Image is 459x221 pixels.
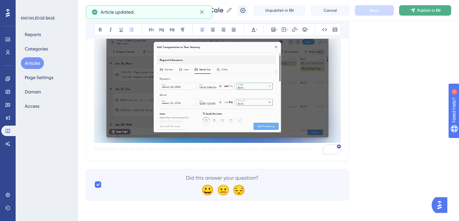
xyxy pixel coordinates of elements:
[21,72,57,83] button: Page Settings
[21,43,52,55] button: Categories
[21,100,43,112] button: Access
[21,16,55,21] div: KNOWLEDGE BASE
[417,8,440,13] span: Publish in EN
[101,8,134,16] span: Article updated.
[201,185,212,195] div: 😀
[370,8,379,13] span: Save
[217,185,227,195] div: 😐
[45,3,47,8] div: 1
[432,195,451,215] iframe: UserGuiding AI Assistant Launcher
[186,174,258,182] span: Did this answer your question?
[21,57,44,69] button: Articles
[324,8,337,13] span: Cancel
[15,2,41,9] span: Need Help?
[253,5,305,16] button: Unpublish in EN
[311,5,350,16] button: Cancel
[355,5,394,16] button: Save
[265,8,294,13] span: Unpublish in EN
[399,5,451,16] button: Publish in EN
[21,29,45,40] button: Reports
[21,86,45,98] button: Domain
[94,146,312,152] span: Keywords: Car rental, car hire, how to add a car rental, transportation, transportation event.
[232,185,243,195] div: 😔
